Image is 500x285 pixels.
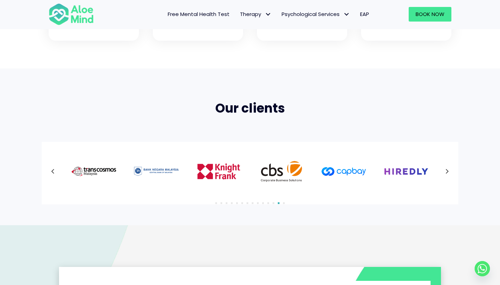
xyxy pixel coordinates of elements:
span: Psychological Services: submenu [341,9,351,19]
a: Book Now [409,7,451,22]
span: Our clients [215,99,285,117]
a: 2 [220,202,222,204]
a: EAP [355,7,374,22]
a: Psychological ServicesPsychological Services: submenu [276,7,355,22]
a: 7 [247,202,248,204]
span: Therapy [240,10,271,18]
div: Slide 13 of 5 [71,149,116,194]
span: EAP [360,10,369,18]
a: 1 [215,202,217,204]
a: 6 [241,202,243,204]
a: 5 [236,202,238,204]
a: Whatsapp [475,261,490,276]
img: Aloe mind Logo [49,3,94,26]
div: Slide 14 of 5 [134,149,179,194]
span: Therapy: submenu [263,9,273,19]
a: 10 [262,202,264,204]
a: 12 [273,202,274,204]
a: 9 [257,202,259,204]
img: Aloe Mind Malaysia | Mental Healthcare Services in Malaysia and Singapore [259,149,304,194]
span: Book Now [416,10,444,18]
img: Aloe Mind Malaysia | Mental Healthcare Services in Malaysia and Singapore [71,149,116,194]
img: Aloe Mind Malaysia | Mental Healthcare Services in Malaysia and Singapore [196,149,241,194]
a: 3 [226,202,227,204]
span: Free Mental Health Test [168,10,230,18]
span: Psychological Services [282,10,350,18]
a: TherapyTherapy: submenu [235,7,276,22]
img: Aloe Mind Malaysia | Mental Healthcare Services in Malaysia and Singapore [321,149,366,194]
a: 13 [278,202,280,204]
a: 11 [267,202,269,204]
a: Free Mental Health Test [162,7,235,22]
img: Aloe Mind Malaysia | Mental Healthcare Services in Malaysia and Singapore [134,149,179,194]
nav: Menu [103,7,374,22]
a: 8 [252,202,253,204]
img: Aloe Mind Malaysia | Mental Healthcare Services in Malaysia and Singapore [384,149,429,194]
a: 4 [231,202,233,204]
a: 14 [283,202,285,204]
